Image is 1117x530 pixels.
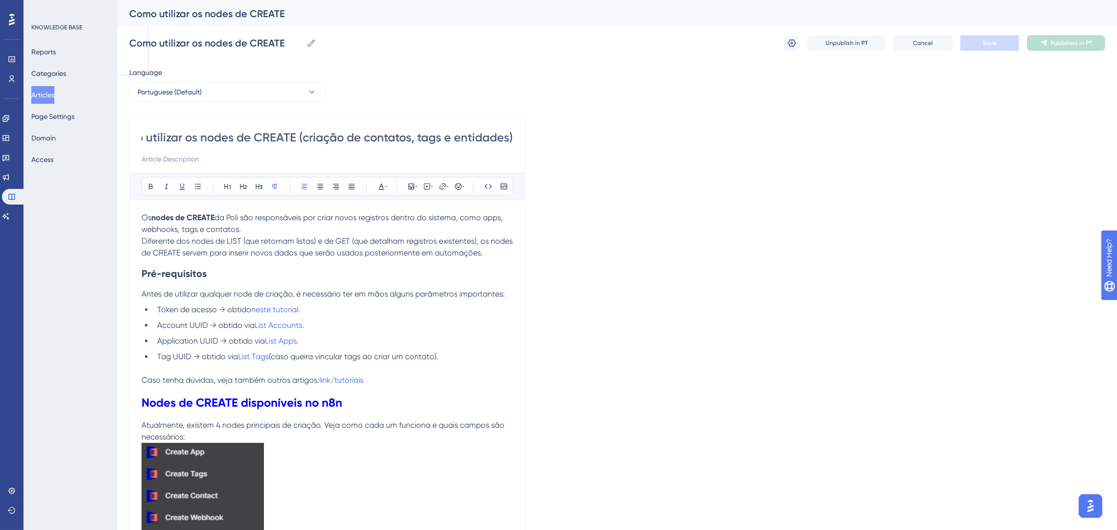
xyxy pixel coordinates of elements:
[23,2,61,14] span: Need Help?
[31,43,56,61] button: Reports
[302,321,304,330] span: .
[1076,491,1105,521] iframe: UserGuiding AI Assistant Launcher
[157,321,255,330] span: Account UUID → obtido via
[142,395,342,410] strong: Nodes de CREATE disponíveis no n8n
[298,305,300,314] span: .
[238,352,269,361] a: List Tags
[255,321,302,330] a: List Accounts
[142,268,207,279] strong: Pré-requisitos
[142,375,319,385] span: Caso tenha dúvidas, veja também outros artigos:
[129,7,1081,21] div: Como utilizar os nodes de CREATE
[129,82,325,102] button: Portuguese (Default)
[129,67,162,78] span: Language
[142,236,515,257] span: Diferente dos nodes de LIST (que retornam listas) e de GET (que detalham registros existentes), o...
[142,420,506,441] span: Atualmente, existem 4 nodes principais de criação. Veja como cada um funciona e quais campos são ...
[319,375,363,385] a: link/tutoriais
[142,289,505,299] span: Antes de utilizar qualquer node de criação, é necessário ter em mãos alguns parâmetros importantes:
[31,23,82,31] div: KNOWLEDGE BASE
[265,336,297,346] a: List Apps
[157,352,238,361] span: Tag UUID → obtido via
[297,336,299,346] span: .
[826,39,868,47] span: Unpublish in PT
[1051,39,1093,47] span: Published in PT
[129,36,303,50] input: Article Name
[894,35,952,51] button: Cancel
[157,305,251,314] span: Token de acesso → obtido
[269,352,438,361] span: (caso queira vincular tags ao criar um contato).
[142,213,151,222] span: Os
[31,129,56,147] button: Domain
[31,108,74,125] button: Page Settings
[960,35,1019,51] button: Save
[31,151,53,168] button: Access
[142,153,513,165] input: Article Description
[151,213,214,222] strong: nodes de CREATE
[157,336,265,346] span: Application UUID → obtido via
[138,86,202,98] span: Portuguese (Default)
[251,305,298,314] a: neste tutorial
[142,130,513,145] input: Article Title
[808,35,886,51] button: Unpublish in PT
[913,39,933,47] span: Cancel
[983,39,997,47] span: Save
[31,86,54,104] button: Articles
[1027,35,1105,51] button: Published in PT
[142,213,505,234] span: da Poli são responsáveis por criar novos registros dentro do sistema, como apps, webhooks, tags e...
[31,65,66,82] button: Categories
